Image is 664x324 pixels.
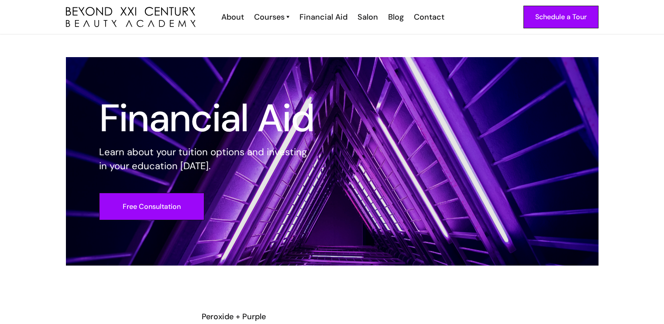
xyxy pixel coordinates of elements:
div: Financial Aid [299,11,347,23]
div: Salon [358,11,378,23]
a: Salon [352,11,382,23]
a: Courses [254,11,289,23]
div: About [221,11,244,23]
a: home [66,7,196,27]
a: Financial Aid [294,11,352,23]
h6: Peroxide + Purple [202,311,463,322]
a: About [216,11,248,23]
a: Contact [408,11,449,23]
a: Blog [382,11,408,23]
div: Courses [254,11,285,23]
div: Contact [414,11,444,23]
h1: Financial Aid [99,102,315,134]
a: Free Consultation [99,193,204,220]
img: beyond 21st century beauty academy logo [66,7,196,27]
div: Blog [388,11,404,23]
p: Learn about your tuition options and investing in your education [DATE]. [99,145,315,173]
div: Schedule a Tour [535,11,587,23]
a: Schedule a Tour [523,6,599,28]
